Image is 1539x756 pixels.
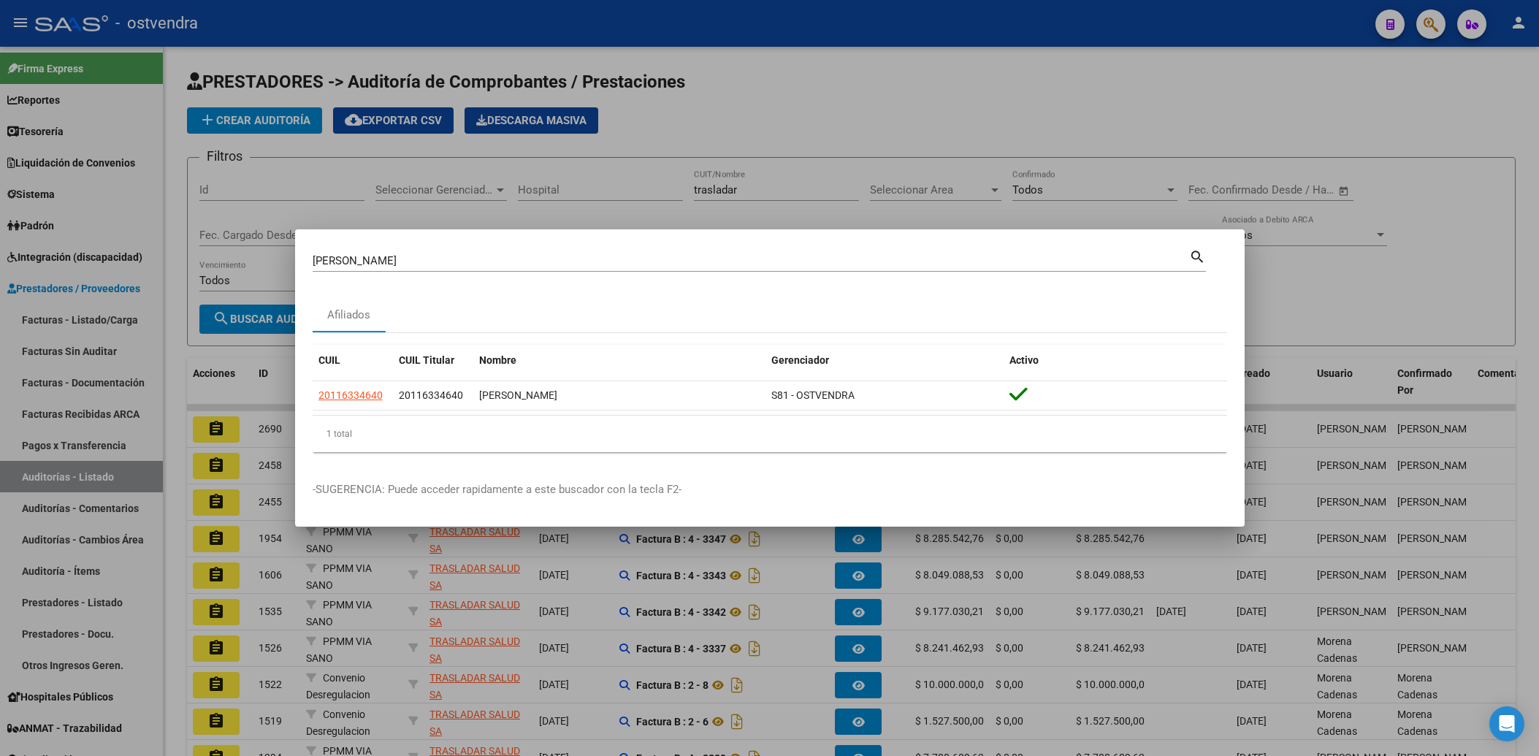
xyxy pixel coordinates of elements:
[771,354,829,366] span: Gerenciador
[1489,706,1524,741] div: Open Intercom Messenger
[318,389,383,401] span: 20116334640
[765,345,1004,376] datatable-header-cell: Gerenciador
[1004,345,1227,376] datatable-header-cell: Activo
[313,345,393,376] datatable-header-cell: CUIL
[399,389,463,401] span: 20116334640
[399,354,454,366] span: CUIL Titular
[1189,247,1206,264] mat-icon: search
[771,389,855,401] span: S81 - OSTVENDRA
[318,354,340,366] span: CUIL
[313,481,1227,498] p: -SUGERENCIA: Puede acceder rapidamente a este buscador con la tecla F2-
[479,354,516,366] span: Nombre
[1009,354,1039,366] span: Activo
[393,345,473,376] datatable-header-cell: CUIL Titular
[327,307,370,324] div: Afiliados
[313,416,1227,452] div: 1 total
[479,387,760,404] div: [PERSON_NAME]
[473,345,765,376] datatable-header-cell: Nombre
